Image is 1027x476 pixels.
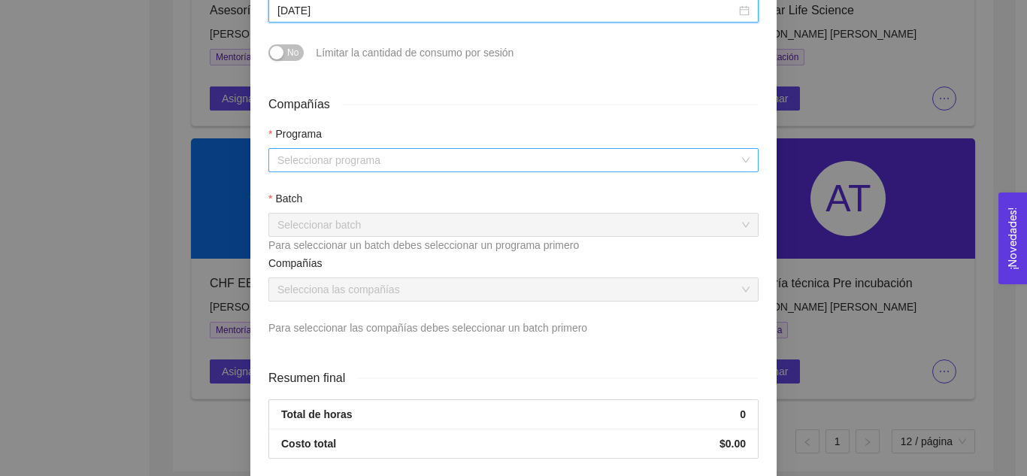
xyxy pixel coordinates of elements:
[277,2,736,19] input: Fecha límite de consumo
[316,47,513,59] span: Límitar la cantidad de consumo por sesión
[720,438,746,450] strong: $0.00
[268,255,323,271] label: Compañías
[268,95,342,114] span: Compañías
[740,408,746,420] strong: 0
[268,126,322,142] label: Programa
[287,44,298,61] span: No
[268,190,302,207] label: Batch
[281,408,353,420] strong: Total de horas
[268,368,357,387] span: Resumen final
[998,193,1027,284] button: Open Feedback Widget
[268,320,759,336] div: Para seleccionar las compañías debes seleccionar un batch primero
[268,237,759,253] div: Para seleccionar un batch debes seleccionar un programa primero
[281,438,336,450] strong: Costo total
